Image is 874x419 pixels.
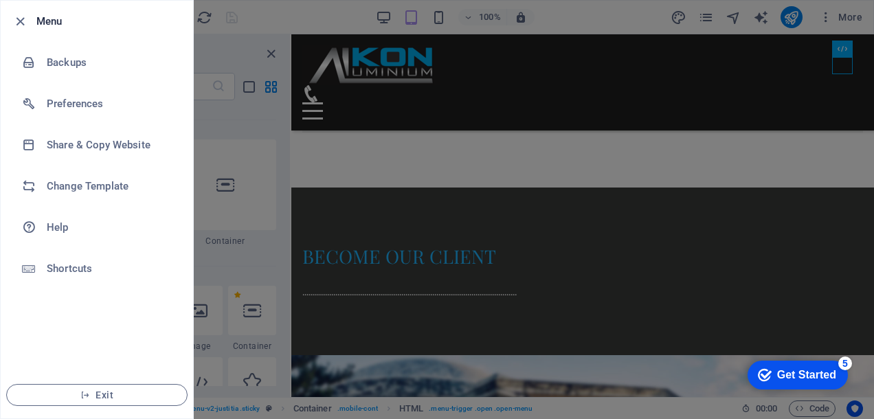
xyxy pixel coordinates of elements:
h6: Shortcuts [47,260,174,277]
div: Get Started [41,15,100,27]
h6: Preferences [47,95,174,112]
h6: Backups [47,54,174,71]
div: Get Started 5 items remaining, 0% complete [11,7,111,36]
a: Help [1,207,193,248]
button: Exit [6,384,188,406]
h6: Change Template [47,178,174,194]
h6: Menu [36,13,182,30]
h6: Help [47,219,174,236]
div: 5 [102,3,115,16]
span: Exit [18,389,176,400]
h6: Share & Copy Website [47,137,174,153]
